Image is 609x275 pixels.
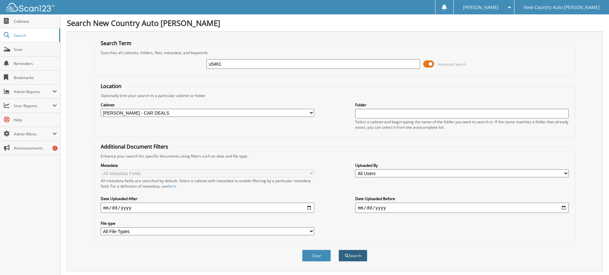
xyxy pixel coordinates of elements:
[98,93,572,98] div: Optionally limit your search to a particular cabinet or folder
[101,178,314,189] div: All metadata fields are searched by default. Select a cabinet with metadata to enable filtering b...
[355,119,569,130] div: Select a cabinet and begin typing the name of the folder you want to search in. If the name match...
[355,163,569,168] label: Uploaded By
[463,5,499,9] span: [PERSON_NAME]
[14,33,56,38] span: Search
[14,131,52,137] span: Admin Menu
[168,183,176,189] a: here
[355,203,569,213] input: end
[14,117,57,123] span: Help
[14,145,57,151] span: Announcements
[98,40,135,47] legend: Search Term
[101,102,314,108] label: Cabinet
[101,203,314,213] input: start
[577,244,609,275] iframe: Chat Widget
[302,250,331,262] button: Clear
[14,47,57,52] span: Scan
[101,221,314,226] label: File type
[14,75,57,80] span: Bookmarks
[14,89,52,94] span: Admin Reports
[14,19,57,24] span: Cabinets
[98,143,171,150] legend: Additional Document Filters
[355,196,569,201] label: Date Uploaded Before
[98,153,572,159] div: Enhance your search for specific documents using filters such as date and file type.
[14,103,52,109] span: User Reports
[339,250,367,262] button: Search
[355,102,569,108] label: Folder
[101,163,314,168] label: Metadata
[14,61,57,66] span: Reminders
[438,62,466,67] span: Advanced Search
[101,196,314,201] label: Date Uploaded After
[524,5,600,9] span: New Country Auto [PERSON_NAME]
[67,18,603,28] h1: Search New Country Auto [PERSON_NAME]
[52,146,58,151] div: 1
[98,83,125,90] legend: Location
[6,3,54,12] img: scan123-logo-white.svg
[98,50,572,55] div: Searches all cabinets, folders, files, metadata, and keywords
